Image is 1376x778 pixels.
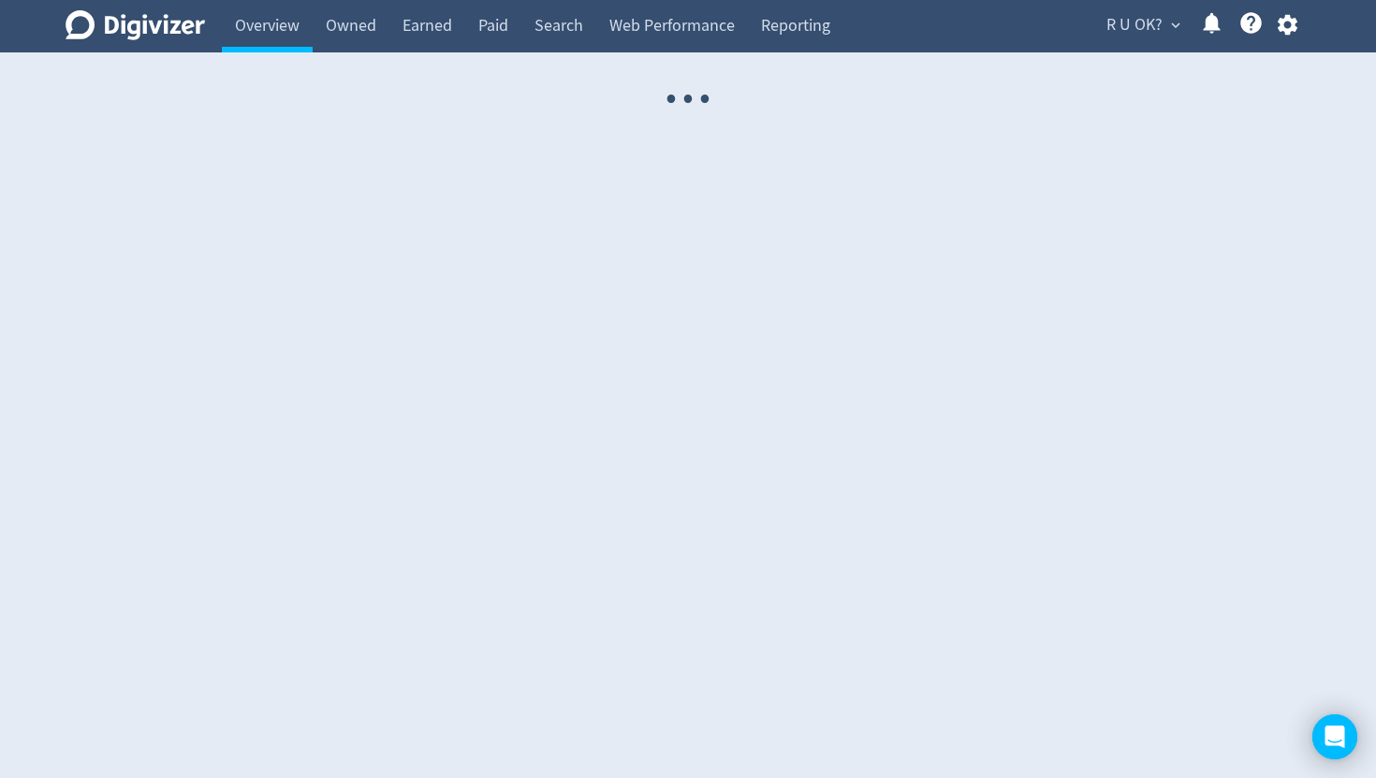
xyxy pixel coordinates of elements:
div: Open Intercom Messenger [1312,714,1357,759]
button: R U OK? [1100,10,1185,40]
span: · [680,52,696,147]
span: · [663,52,680,147]
span: expand_more [1167,17,1184,34]
span: · [696,52,713,147]
span: R U OK? [1106,10,1163,40]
